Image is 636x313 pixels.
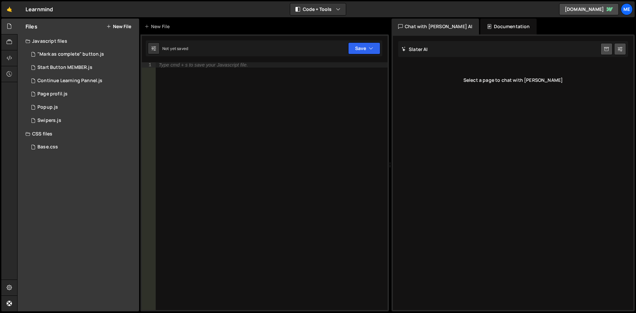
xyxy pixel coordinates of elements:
a: [DOMAIN_NAME] [559,3,619,15]
div: "Mark as complete" button.js [37,51,104,57]
div: Base.css [37,144,58,150]
div: New File [144,23,172,30]
div: 16075/45578.js [26,48,139,61]
div: Popup.js [37,104,58,110]
div: 16075/43124.js [26,101,139,114]
div: CSS files [18,127,139,140]
button: Code + Tools [290,3,346,15]
div: Learnmind [26,5,53,13]
div: Chat with [PERSON_NAME] AI [392,19,479,34]
div: 16075/45781.js [26,61,139,74]
h2: Files [26,23,37,30]
div: Swipers.js [37,118,61,124]
div: Documentation [480,19,536,34]
button: Save [348,42,380,54]
div: 1 [142,62,156,68]
div: Page profil.js [37,91,68,97]
div: 16075/43463.css [26,140,139,154]
button: New File [106,24,131,29]
div: Start Button MEMBER.js [37,65,92,71]
div: 16075/43439.js [26,114,139,127]
div: 16075/45686.js [26,74,139,87]
div: Not yet saved [162,46,188,51]
a: Me [621,3,633,15]
h2: Slater AI [401,46,428,52]
div: Javascript files [18,34,139,48]
a: 🤙 [1,1,18,17]
div: Type cmd + s to save your Javascript file. [159,63,248,67]
div: 16075/43125.js [26,87,139,101]
div: Continue Learning Pannel.js [37,78,102,84]
div: Select a page to chat with [PERSON_NAME] [398,67,628,93]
